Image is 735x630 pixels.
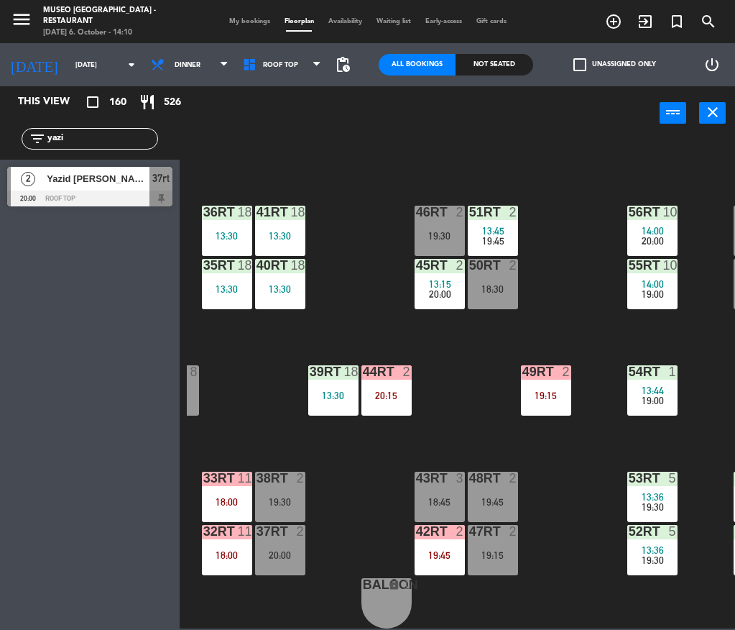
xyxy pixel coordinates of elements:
span: 19:45 [482,235,504,247]
div: Not seated [456,54,533,76]
div: 13:30 [202,284,252,294]
div: 5 [668,472,677,485]
div: 44RT [363,365,364,378]
i: power_input [665,104,682,121]
span: Waiting list [369,18,418,24]
i: add_circle_outline [605,13,622,30]
div: 1 [402,578,411,591]
div: 19:30 [255,497,305,507]
span: 20:00 [429,288,451,300]
span: 160 [109,94,126,111]
div: 33rt [203,472,204,485]
div: 32rt [203,525,204,538]
span: 14:00 [642,225,664,237]
div: 18 [237,206,251,219]
i: power_settings_new [703,56,721,73]
div: balcon [363,578,364,591]
div: 2 [509,259,517,272]
span: pending_actions [334,56,351,73]
div: 18 [290,206,305,219]
div: 45RT [416,259,417,272]
i: close [704,104,721,121]
div: 20:00 [255,550,305,560]
div: 50RT [469,259,470,272]
i: exit_to_app [637,13,654,30]
i: search [700,13,717,30]
span: 526 [164,94,181,111]
div: 13:30 [308,391,359,401]
i: lock [388,578,400,590]
div: 2 [296,472,305,485]
div: 18:30 [468,284,518,294]
span: 13:44 [642,385,664,396]
i: arrow_drop_down [123,56,140,73]
span: 2 [21,172,35,186]
span: Roof Top [263,61,298,69]
div: 55RT [629,259,629,272]
div: 13:30 [255,231,305,241]
div: All Bookings [379,54,456,76]
span: 13:36 [642,544,664,556]
div: 18:00 [202,550,252,560]
span: 37rt [152,170,170,187]
div: 54RT [629,365,629,378]
i: crop_square [84,93,101,111]
div: 2 [456,525,464,538]
button: power_input [660,102,686,124]
div: 20:15 [361,391,412,401]
div: 19:45 [468,497,518,507]
div: 13:30 [255,284,305,294]
span: Yazid [PERSON_NAME] [PERSON_NAME] [47,171,149,186]
div: 8 [190,365,198,378]
div: [DATE] 6. October - 14:10 [43,27,173,38]
div: 2 [296,525,305,538]
div: 13:30 [202,231,252,241]
div: 52RT [629,525,629,538]
div: 43RT [416,472,417,485]
span: Early-access [418,18,469,24]
div: 19:45 [415,550,465,560]
div: 2 [509,525,517,538]
div: 35rt [203,259,204,272]
div: 2 [456,206,464,219]
div: This view [7,93,103,111]
div: 2 [402,365,411,378]
span: Availability [321,18,369,24]
div: 18 [343,365,358,378]
button: menu [11,9,32,34]
div: 18 [290,259,305,272]
span: 13:36 [642,491,664,503]
span: Gift cards [469,18,514,24]
div: 5 [668,525,677,538]
span: 19:00 [642,395,664,406]
span: My bookings [222,18,277,24]
div: 2 [509,206,517,219]
button: close [699,102,726,124]
div: 1 [668,365,677,378]
div: 47RT [469,525,470,538]
div: 39rt [310,365,310,378]
span: 13:45 [482,225,504,237]
div: 18:45 [415,497,465,507]
div: 46RT [416,206,417,219]
div: 2 [456,259,464,272]
i: filter_list [29,130,46,147]
span: 19:30 [642,554,664,566]
div: 42RT [416,525,417,538]
div: 19:30 [415,231,465,241]
span: 19:30 [642,501,664,513]
div: 10 [662,259,677,272]
label: Unassigned only [573,58,656,71]
div: 53RT [629,472,629,485]
div: 19:15 [468,550,518,560]
span: 13:15 [429,278,451,290]
span: check_box_outline_blank [573,58,586,71]
div: Museo [GEOGRAPHIC_DATA] - Restaurant [43,5,173,27]
div: 56RT [629,206,629,219]
div: 36rt [203,206,204,219]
